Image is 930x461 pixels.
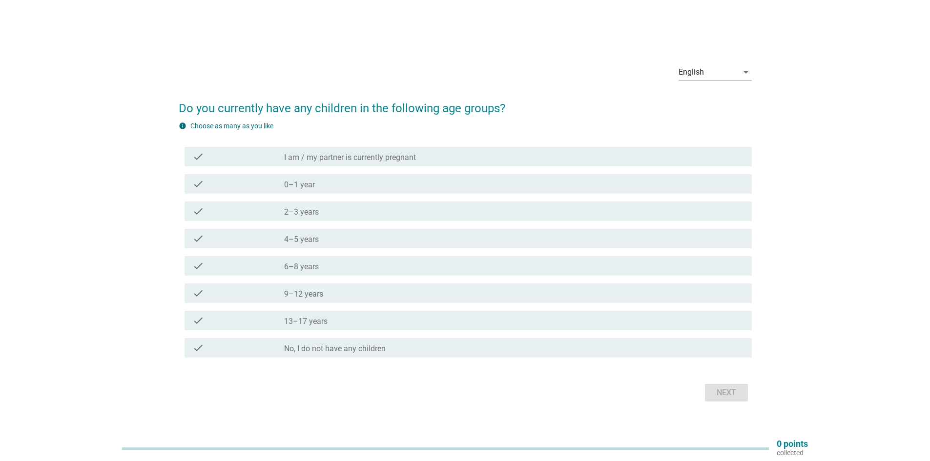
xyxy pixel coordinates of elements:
i: check [192,178,204,190]
i: check [192,287,204,299]
i: check [192,233,204,244]
i: check [192,315,204,326]
div: English [679,68,704,77]
i: info [179,122,186,130]
h2: Do you currently have any children in the following age groups? [179,90,752,117]
i: check [192,205,204,217]
label: 0–1 year [284,180,315,190]
label: 4–5 years [284,235,319,244]
label: No, I do not have any children [284,344,386,354]
label: 13–17 years [284,317,328,326]
label: Choose as many as you like [190,122,273,130]
label: 6–8 years [284,262,319,272]
label: 2–3 years [284,207,319,217]
i: arrow_drop_down [740,66,752,78]
label: 9–12 years [284,289,323,299]
label: I am / my partner is currently pregnant [284,153,416,162]
i: check [192,342,204,354]
i: check [192,260,204,272]
p: 0 points [777,440,808,448]
p: collected [777,448,808,457]
i: check [192,151,204,162]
